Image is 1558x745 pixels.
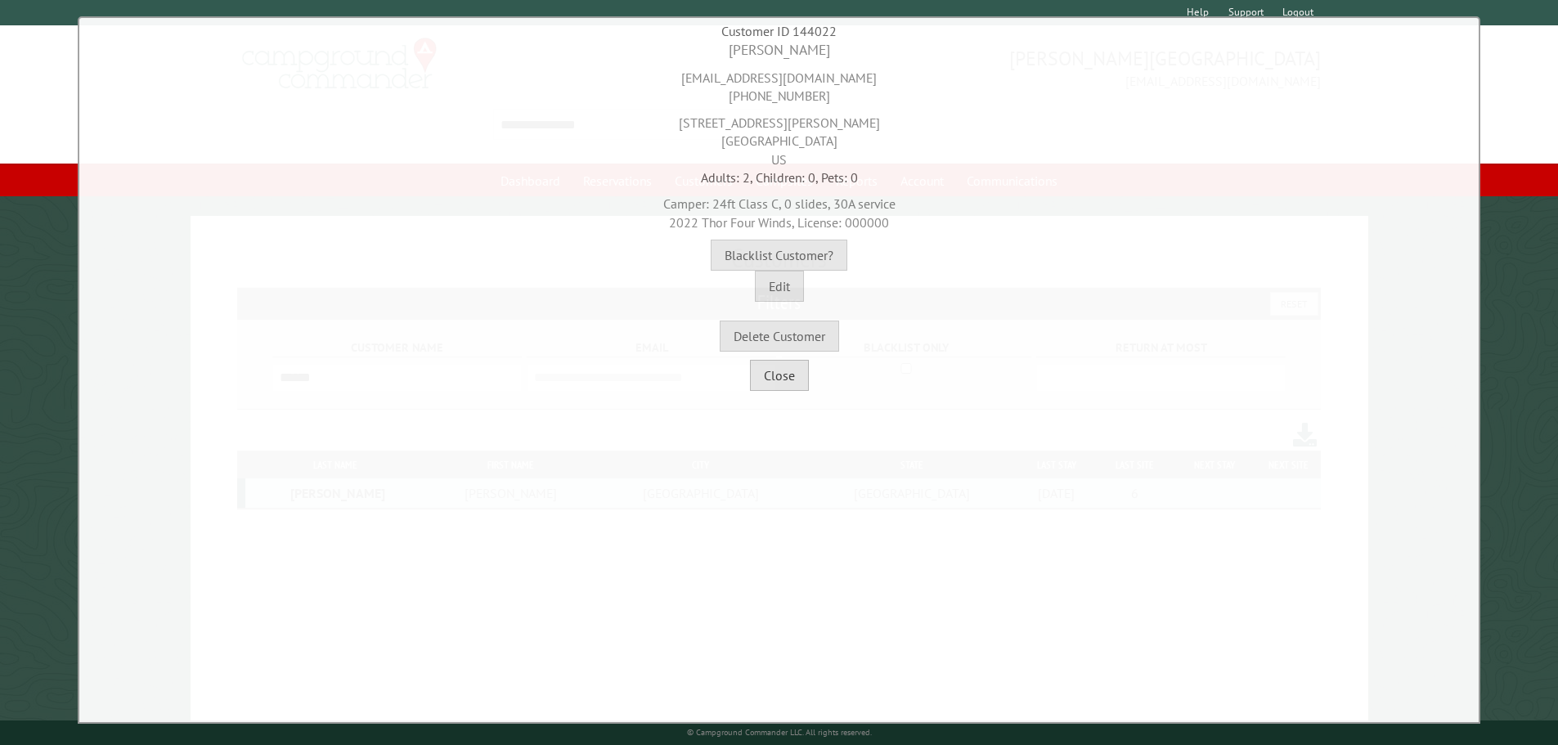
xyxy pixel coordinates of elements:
[83,186,1475,231] div: Camper: 24ft Class C, 0 slides, 30A service
[83,168,1475,186] div: Adults: 2, Children: 0, Pets: 0
[669,214,889,231] span: 2022 Thor Four Winds, License: 000000
[711,240,847,271] button: Blacklist Customer?
[750,360,809,391] button: Close
[720,321,839,352] button: Delete Customer
[83,22,1475,40] div: Customer ID 144022
[83,40,1475,61] div: [PERSON_NAME]
[83,105,1475,168] div: [STREET_ADDRESS][PERSON_NAME] [GEOGRAPHIC_DATA] US
[687,727,872,738] small: © Campground Commander LLC. All rights reserved.
[83,61,1475,105] div: [EMAIL_ADDRESS][DOMAIN_NAME] [PHONE_NUMBER]
[755,271,804,302] button: Edit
